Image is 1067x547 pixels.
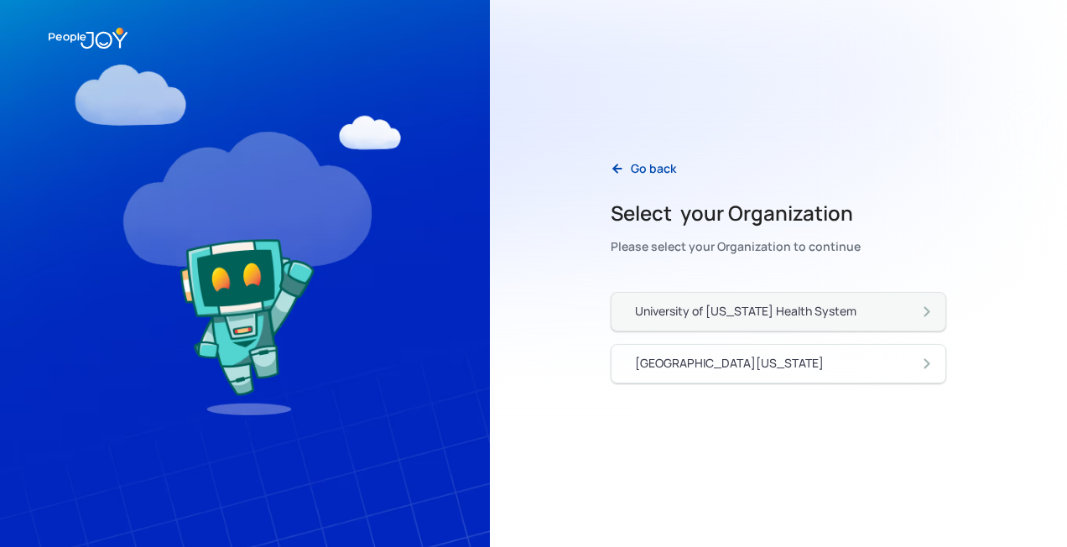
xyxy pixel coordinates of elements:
[635,303,856,320] div: University of [US_STATE] Health System
[635,355,824,372] div: [GEOGRAPHIC_DATA][US_STATE]
[611,235,861,258] div: Please select your Organization to continue
[611,344,946,383] a: [GEOGRAPHIC_DATA][US_STATE]
[611,292,946,331] a: University of [US_STATE] Health System
[611,200,861,227] h2: Select your Organization
[631,160,676,177] div: Go back
[597,152,690,186] a: Go back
